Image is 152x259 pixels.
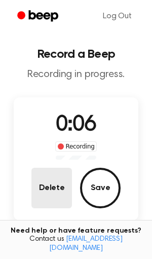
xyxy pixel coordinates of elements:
[10,7,67,26] a: Beep
[80,168,121,208] button: Save Audio Record
[55,141,97,152] div: Recording
[8,68,144,81] p: Recording in progress.
[31,168,72,208] button: Delete Audio Record
[56,115,96,136] span: 0:06
[93,4,142,28] a: Log Out
[49,236,123,252] a: [EMAIL_ADDRESS][DOMAIN_NAME]
[6,235,146,253] span: Contact us
[8,48,144,60] h1: Record a Beep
